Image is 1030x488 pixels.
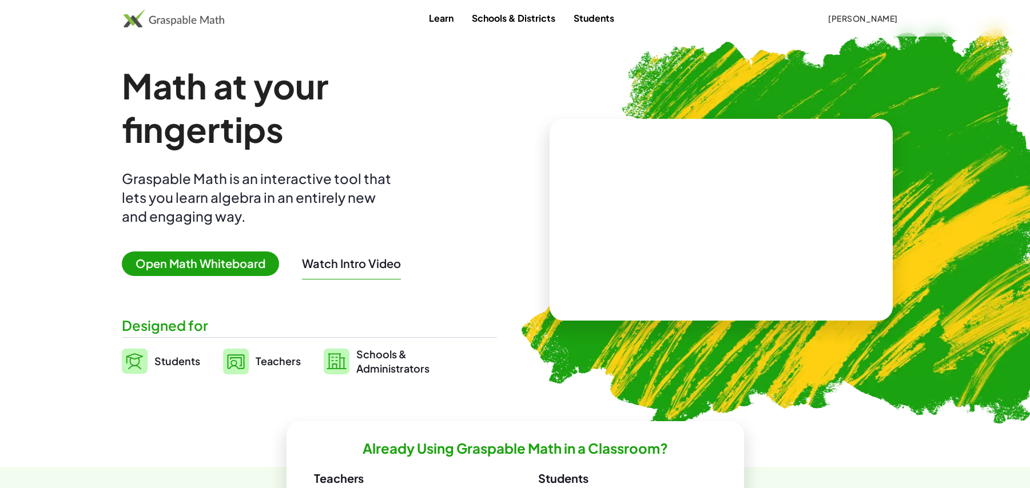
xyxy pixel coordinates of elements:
[420,7,463,29] a: Learn
[223,349,249,374] img: svg%3e
[635,177,807,263] video: What is this? This is dynamic math notation. Dynamic math notation plays a central role in how Gr...
[122,251,279,276] span: Open Math Whiteboard
[122,316,497,335] div: Designed for
[302,256,401,271] button: Watch Intro Video
[122,349,148,374] img: svg%3e
[122,258,288,270] a: Open Math Whiteboard
[122,64,486,151] h1: Math at your fingertips
[463,7,564,29] a: Schools & Districts
[324,349,349,374] img: svg%3e
[324,347,430,375] a: Schools &Administrators
[154,354,200,367] span: Students
[122,347,200,375] a: Students
[314,471,492,486] h3: Teachers
[223,347,301,375] a: Teachers
[256,354,301,367] span: Teachers
[538,471,717,486] h3: Students
[828,13,898,23] span: [PERSON_NAME]
[819,8,907,29] button: [PERSON_NAME]
[356,347,430,375] span: Schools & Administrators
[122,169,396,226] div: Graspable Math is an interactive tool that lets you learn algebra in an entirely new and engaging...
[363,439,668,457] h2: Already Using Graspable Math in a Classroom?
[564,7,623,29] a: Students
